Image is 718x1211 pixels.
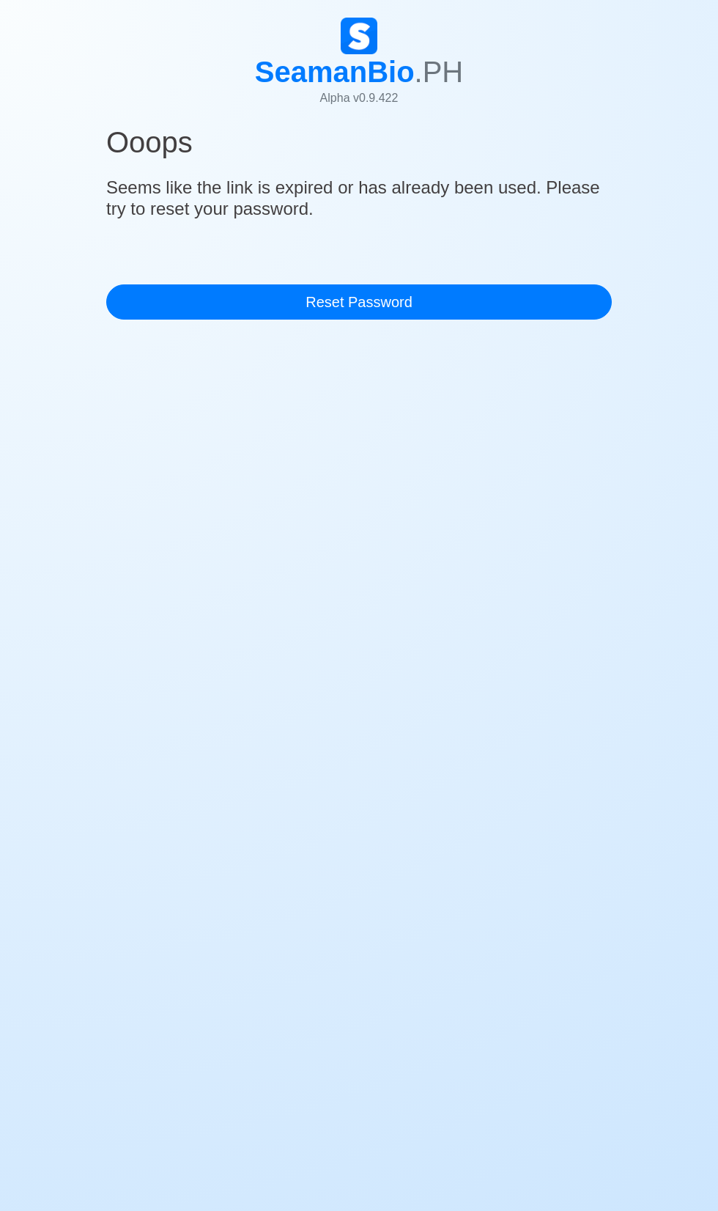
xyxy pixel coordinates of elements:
[255,54,464,89] h1: SeamanBio
[106,284,612,320] a: Reset Password
[341,18,377,54] img: Logo
[255,89,464,107] p: Alpha v 0.9.422
[255,18,464,119] a: SeamanBio.PHAlpha v0.9.422
[106,172,612,226] h4: Seems like the link is expired or has already been used. Please try to reset your password.
[106,125,612,166] h1: Ooops
[415,56,464,88] span: .PH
